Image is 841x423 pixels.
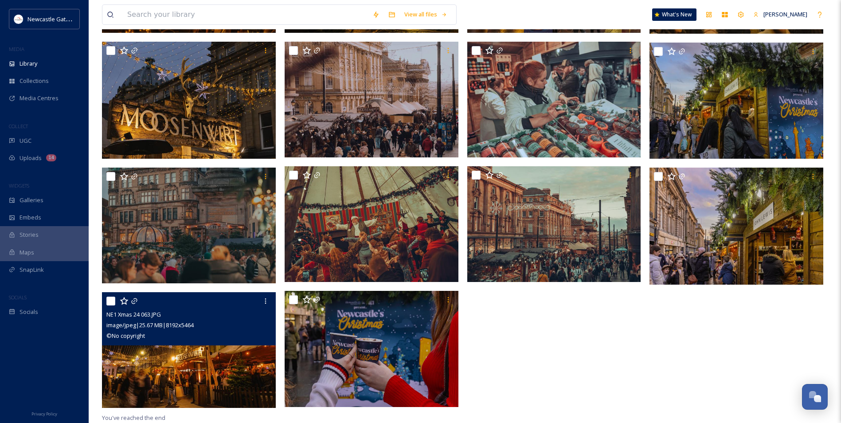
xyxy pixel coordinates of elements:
[123,5,368,24] input: Search your library
[9,182,29,189] span: WIDGETS
[102,414,165,422] span: You've reached the end
[400,6,452,23] a: View all files
[20,248,34,257] span: Maps
[20,94,59,102] span: Media Centres
[20,213,41,222] span: Embeds
[20,266,44,274] span: SnapLink
[20,308,38,316] span: Socials
[102,168,276,284] img: image-74.jpg
[9,123,28,129] span: COLLECT
[27,15,109,23] span: Newcastle Gateshead Initiative
[102,292,276,408] img: NE1 Xmas 24 063.JPG
[31,408,57,419] a: Privacy Policy
[14,15,23,23] img: DqD9wEUd_400x400.jpg
[467,42,641,158] img: image-77.jpg
[802,384,828,410] button: Open Chat
[763,10,807,18] span: [PERSON_NAME]
[20,154,42,162] span: Uploads
[649,43,823,159] img: NE1 Xmas 24 074 - Copy.JPG
[9,294,27,301] span: SOCIALS
[20,231,39,239] span: Stories
[20,59,37,68] span: Library
[20,196,43,204] span: Galleries
[467,166,641,282] img: image-21.jpg
[649,168,825,285] img: NE1 Xmas 24 069.JPG
[9,46,24,52] span: MEDIA
[106,310,161,318] span: NE1 Xmas 24 063.JPG
[20,77,49,85] span: Collections
[285,291,458,407] img: NE1 Xmas 24 072.JPG
[749,6,812,23] a: [PERSON_NAME]
[285,166,458,282] img: image-72.jpg
[46,154,56,161] div: 14
[285,42,458,158] img: image-157.jpg
[106,332,145,340] span: © No copyright
[20,137,31,145] span: UGC
[31,411,57,417] span: Privacy Policy
[106,321,194,329] span: image/jpeg | 25.67 MB | 8192 x 5464
[652,8,696,21] a: What's New
[102,42,278,159] img: NE1 Xmas 24 053.JPG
